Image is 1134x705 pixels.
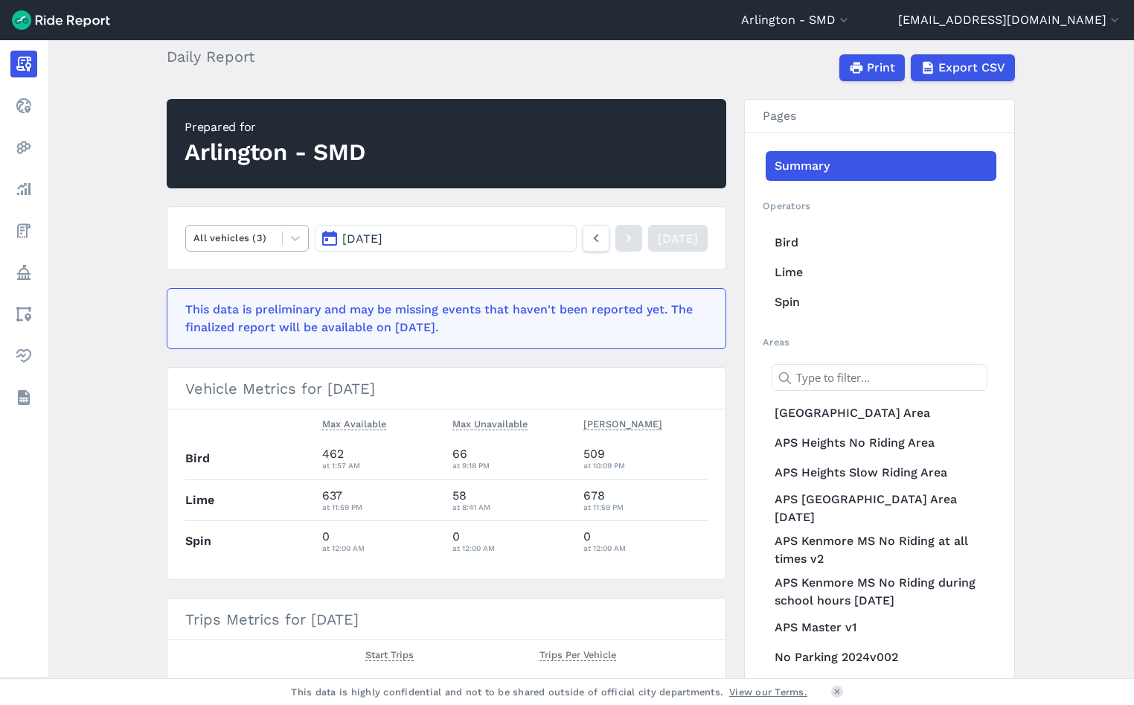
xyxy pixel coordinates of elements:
span: [PERSON_NAME] [583,415,662,430]
div: 66 [452,445,571,472]
h3: Vehicle Metrics for [DATE] [167,368,725,409]
a: Report [10,51,37,77]
div: at 9:18 PM [452,459,571,472]
div: Arlington - SMD [185,136,365,169]
a: APS Master v1 [766,613,996,642]
button: [DATE] [315,225,577,252]
button: Arlington - SMD [741,11,851,29]
button: [PERSON_NAME] [583,415,662,433]
a: Health [10,342,37,369]
th: Spin [185,520,316,561]
span: Max Available [322,415,386,430]
a: Analyze [10,176,37,202]
a: APS Heights Slow Riding Area [766,458,996,488]
button: Max Unavailable [452,415,528,433]
button: [EMAIL_ADDRESS][DOMAIN_NAME] [898,11,1122,29]
div: 509 [583,445,708,472]
div: at 12:00 AM [583,541,708,555]
a: Realtime [10,92,37,119]
a: [DATE] [648,225,708,252]
a: Summary [766,151,996,181]
div: 58 [452,487,571,514]
button: Export CSV [911,54,1015,81]
button: Max Available [322,415,386,433]
h2: Daily Report [167,45,263,68]
span: Max Unavailable [452,415,528,430]
span: Trips Per Vehicle [539,646,616,661]
a: View our Terms. [729,685,807,699]
span: Export CSV [938,59,1005,77]
button: Print [839,54,905,81]
button: Start Trips [365,646,414,664]
a: Bird [766,228,996,258]
div: at 8:41 AM [452,500,571,514]
div: This data is preliminary and may be missing events that haven't been reported yet. The finalized ... [185,301,699,336]
div: at 12:00 AM [452,541,571,555]
span: Print [867,59,895,77]
h2: Areas [763,335,996,349]
div: at 11:59 PM [322,500,441,514]
span: Start Trips [365,646,414,661]
a: Courthouse Mobility Hub [766,672,996,702]
a: [GEOGRAPHIC_DATA] Area [766,398,996,428]
a: Policy [10,259,37,286]
button: Trips Per Vehicle [539,646,616,664]
div: at 1:57 AM [322,459,441,472]
a: Areas [10,301,37,328]
a: Datasets [10,384,37,411]
div: at 12:00 AM [322,541,441,555]
a: Spin [766,287,996,317]
div: 678 [583,487,708,514]
div: Prepared for [185,118,365,136]
a: APS Heights No Riding Area [766,428,996,458]
h2: Operators [763,199,996,213]
a: APS [GEOGRAPHIC_DATA] Area [DATE] [766,488,996,529]
input: Type to filter... [772,364,987,391]
a: APS Kenmore MS No Riding during school hours [DATE] [766,571,996,613]
div: 462 [322,445,441,472]
a: Fees [10,217,37,244]
a: APS Kenmore MS No Riding at all times v2 [766,529,996,571]
h3: Pages [745,100,1014,133]
div: 0 [452,528,571,555]
a: Lime [766,258,996,287]
img: Ride Report [12,10,110,30]
span: [DATE] [342,232,382,246]
h3: Trips Metrics for [DATE] [167,599,725,640]
div: 0 [322,528,441,555]
div: 637 [322,487,441,514]
a: No Parking 2024v002 [766,642,996,672]
th: Bird [185,438,316,479]
th: Lime [185,479,316,520]
a: Heatmaps [10,134,37,161]
div: at 11:59 PM [583,500,708,514]
div: at 10:09 PM [583,459,708,472]
div: 0 [583,528,708,555]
